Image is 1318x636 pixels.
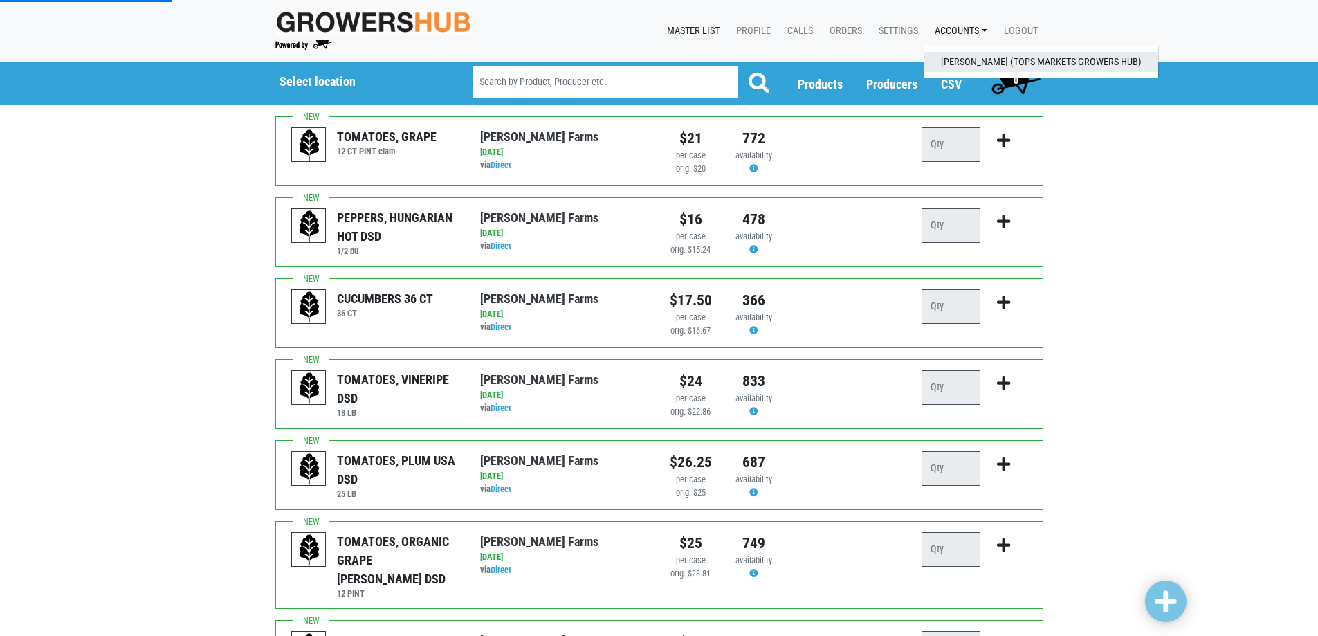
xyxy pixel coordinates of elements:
div: orig. $16.67 [670,325,712,338]
div: [DATE] [480,227,648,240]
div: Accounts [924,46,1159,79]
a: Direct [491,484,511,494]
a: [PERSON_NAME] Farms [480,453,598,468]
span: 0 [1014,75,1018,86]
img: placeholder-variety-43d6402dacf2d531de610a020419775a.svg [292,371,327,406]
a: [PERSON_NAME] Farms [480,291,598,306]
span: availability [735,555,772,565]
div: 366 [733,289,775,311]
a: [PERSON_NAME] Farms [480,129,598,144]
a: Direct [491,160,511,170]
input: Qty [922,289,980,324]
div: 749 [733,532,775,554]
div: via [480,483,648,496]
div: TOMATOES, ORGANIC GRAPE [PERSON_NAME] DSD [337,532,459,588]
input: Qty [922,127,980,162]
div: [DATE] [480,470,648,483]
div: TOMATOES, GRAPE [337,127,437,146]
div: [DATE] [480,146,648,159]
span: availability [735,312,772,322]
a: Producers [866,77,917,91]
div: [DATE] [480,551,648,564]
div: orig. $22.86 [670,406,712,419]
img: original-fc7597fdc6adbb9d0e2ae620e786d1a2.jpg [275,9,472,35]
div: per case [670,392,712,406]
div: via [480,402,648,415]
div: via [480,321,648,334]
a: Direct [491,403,511,413]
img: placeholder-variety-43d6402dacf2d531de610a020419775a.svg [292,290,327,325]
img: placeholder-variety-43d6402dacf2d531de610a020419775a.svg [292,128,327,163]
div: per case [670,149,712,163]
span: availability [735,393,772,403]
input: Qty [922,208,980,243]
div: 833 [733,370,775,392]
a: Products [798,77,843,91]
div: orig. $25 [670,487,712,500]
a: [PERSON_NAME] (Tops Markets Growers Hub) [924,52,1158,73]
a: [PERSON_NAME] Farms [480,372,598,387]
div: per case [670,473,712,487]
div: 478 [733,208,775,230]
input: Search by Product, Producer etc. [473,66,738,98]
div: via [480,159,648,172]
a: Orders [818,18,868,44]
div: $17.50 [670,289,712,311]
a: 0 [985,70,1047,98]
div: orig. $20 [670,163,712,176]
a: Logout [993,18,1043,44]
input: Qty [922,370,980,405]
span: availability [735,474,772,484]
input: Qty [922,532,980,567]
a: CSV [941,77,962,91]
div: 772 [733,127,775,149]
a: Direct [491,565,511,575]
a: Profile [725,18,776,44]
div: orig. $15.24 [670,244,712,257]
div: orig. $23.81 [670,567,712,581]
a: Calls [776,18,818,44]
div: 687 [733,451,775,473]
div: per case [670,554,712,567]
h6: 1/2 bu [337,246,459,256]
a: [PERSON_NAME] Farms [480,534,598,549]
div: $21 [670,127,712,149]
h6: 25 LB [337,489,459,499]
a: [PERSON_NAME] Farms [480,210,598,225]
img: Powered by Big Wheelbarrow [275,40,333,50]
img: placeholder-variety-43d6402dacf2d531de610a020419775a.svg [292,533,327,567]
div: PEPPERS, HUNGARIAN HOT DSD [337,208,459,246]
div: per case [670,230,712,244]
div: $26.25 [670,451,712,473]
div: $24 [670,370,712,392]
span: availability [735,231,772,242]
a: Settings [868,18,924,44]
a: Master List [656,18,725,44]
h6: 12 PINT [337,588,459,599]
div: via [480,240,648,253]
img: placeholder-variety-43d6402dacf2d531de610a020419775a.svg [292,452,327,487]
span: availability [735,150,772,161]
a: Direct [491,241,511,251]
div: TOMATOES, PLUM USA DSD [337,451,459,489]
div: $25 [670,532,712,554]
div: CUCUMBERS 36 CT [337,289,433,308]
h6: 18 LB [337,408,459,418]
div: [DATE] [480,389,648,402]
img: placeholder-variety-43d6402dacf2d531de610a020419775a.svg [292,209,327,244]
div: TOMATOES, VINERIPE DSD [337,370,459,408]
div: [DATE] [480,308,648,321]
div: per case [670,311,712,325]
h5: Select location [280,74,437,89]
input: Qty [922,451,980,486]
div: $16 [670,208,712,230]
h6: 36 CT [337,308,433,318]
div: via [480,564,648,577]
a: Direct [491,322,511,332]
a: Accounts [924,18,993,44]
h6: 12 CT PINT clam [337,146,437,156]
